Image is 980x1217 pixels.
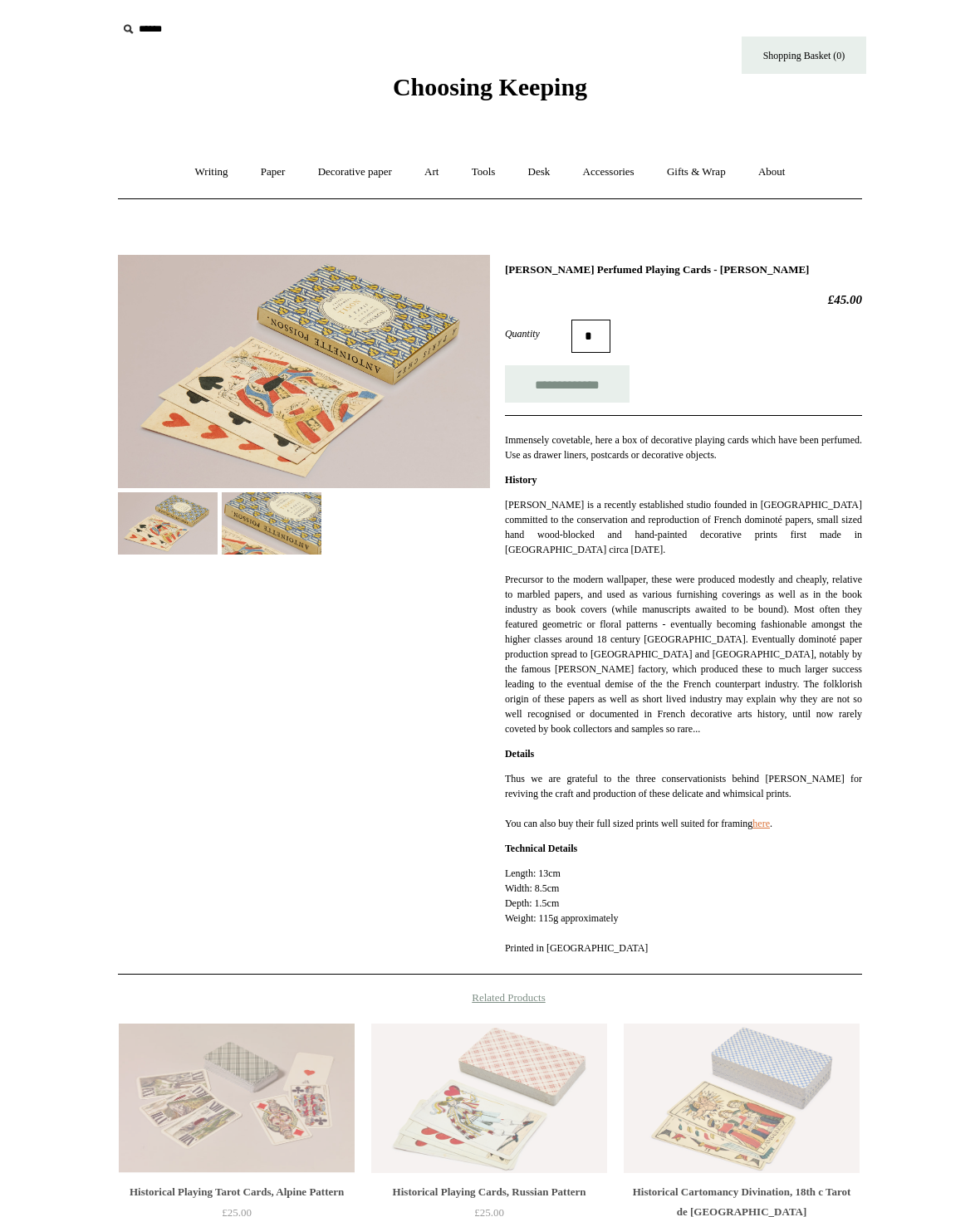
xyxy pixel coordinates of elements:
p: Length: 13cm Width: 8.5cm Depth: 1.5cm Weight: 115g approximately Printed in [GEOGRAPHIC_DATA] [505,866,862,956]
span: Choosing Keeping [393,73,587,100]
img: Historical Playing Cards, Russian Pattern [371,1024,607,1173]
strong: Technical Details [505,843,577,854]
h2: £45.00 [505,292,862,307]
img: Antoinette Poisson Perfumed Playing Cards - Tison [118,492,218,555]
a: About [743,150,801,194]
a: Gifts & Wrap [652,150,741,194]
h1: [PERSON_NAME] Perfumed Playing Cards - [PERSON_NAME] [505,263,862,276]
a: Tools [457,150,511,194]
strong: Details [505,748,534,760]
div: Historical Playing Cards, Russian Pattern [375,1182,603,1202]
a: Historical Playing Cards, Russian Pattern Historical Playing Cards, Russian Pattern [371,1024,607,1173]
a: Accessories [568,150,649,194]
a: Decorative paper [303,150,407,194]
p: [PERSON_NAME] is a recently established studio founded in [GEOGRAPHIC_DATA] committed to the cons... [505,497,862,736]
img: Historical Playing Tarot Cards, Alpine Pattern [119,1024,355,1173]
a: Art [409,150,453,194]
img: Antoinette Poisson Perfumed Playing Cards - Tison [222,492,321,555]
img: Historical Cartomancy Divination, 18th c Tarot de Marseille [624,1024,860,1173]
p: Thus we are grateful to the three conservationists behind [PERSON_NAME] for reviving the craft an... [505,771,862,831]
a: Historical Cartomancy Divination, 18th c Tarot de Marseille Historical Cartomancy Divination, 18t... [624,1024,860,1173]
img: Antoinette Poisson Perfumed Playing Cards - Tison [118,255,490,488]
a: Shopping Basket (0) [742,37,866,74]
h4: Related Products [75,991,905,1004]
div: Historical Playing Tarot Cards, Alpine Pattern [123,1182,350,1202]
a: Writing [180,150,243,194]
a: here [752,818,770,829]
a: Choosing Keeping [393,86,587,98]
a: Paper [246,150,301,194]
a: Desk [513,150,566,194]
strong: History [505,474,537,486]
label: Quantity [505,326,571,341]
p: Immensely covetable, here a box of decorative playing cards which have been perfumed. Use as draw... [505,433,862,462]
a: Historical Playing Tarot Cards, Alpine Pattern Historical Playing Tarot Cards, Alpine Pattern [119,1024,355,1173]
